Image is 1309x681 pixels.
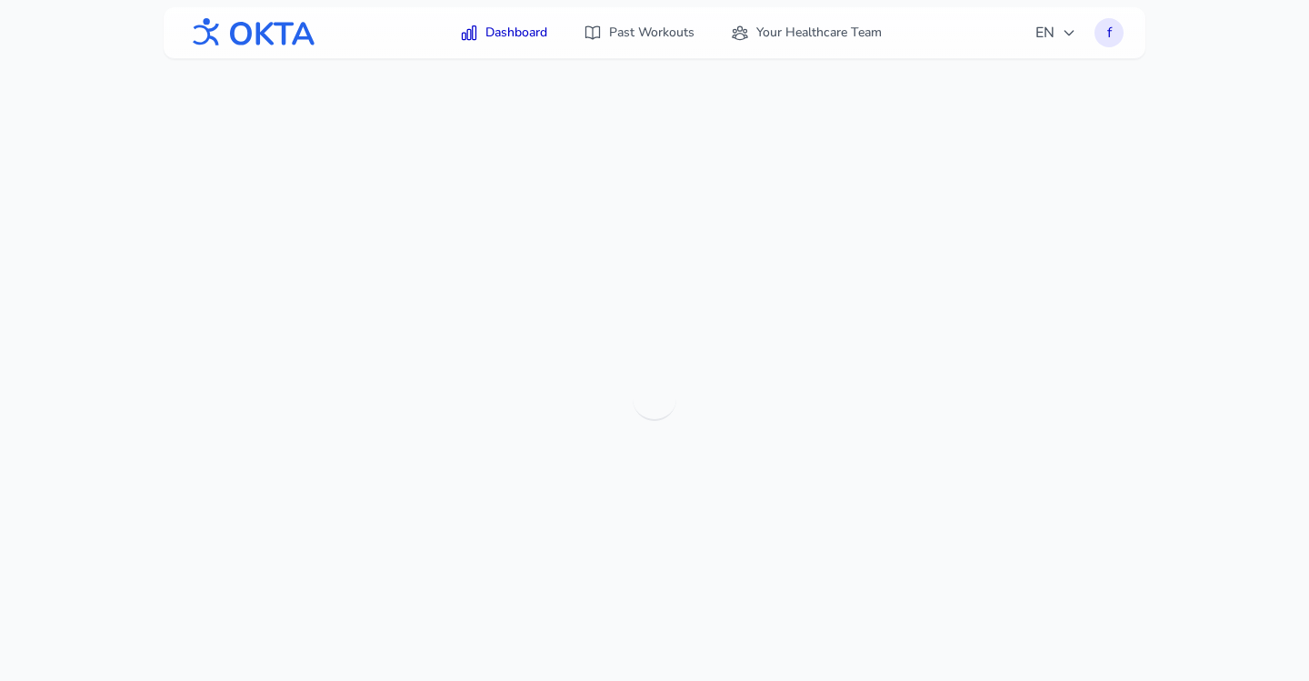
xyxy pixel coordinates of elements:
button: f [1094,18,1124,47]
span: EN [1035,22,1076,44]
a: Dashboard [449,16,558,49]
button: EN [1024,15,1087,51]
a: Your Healthcare Team [720,16,893,49]
img: OKTA logo [185,9,316,56]
a: Past Workouts [573,16,705,49]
